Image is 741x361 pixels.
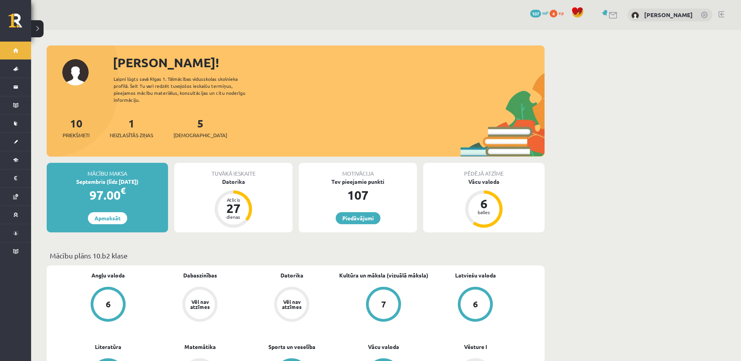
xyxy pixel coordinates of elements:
[268,343,315,351] a: Sports un veselība
[222,197,245,202] div: Atlicis
[47,163,168,178] div: Mācību maksa
[9,14,31,33] a: Rīgas 1. Tālmācības vidusskola
[299,163,417,178] div: Motivācija
[381,300,386,309] div: 7
[299,178,417,186] div: Tev pieejamie punkti
[222,215,245,219] div: dienas
[113,53,545,72] div: [PERSON_NAME]!
[644,11,693,19] a: [PERSON_NAME]
[50,250,541,261] p: Mācību plāns 10.b2 klase
[550,10,568,16] a: 4 xp
[174,178,293,229] a: Datorika Atlicis 27 dienas
[106,300,111,309] div: 6
[222,202,245,215] div: 27
[338,287,429,323] a: 7
[63,131,89,139] span: Priekšmeti
[423,178,545,229] a: Vācu valoda 6 balles
[280,271,303,279] a: Datorika
[173,131,227,139] span: [DEMOGRAPHIC_DATA]
[114,75,259,103] div: Laipni lūgts savā Rīgas 1. Tālmācības vidusskolas skolnieka profilā. Šeit Tu vari redzēt tuvojošo...
[95,343,121,351] a: Literatūra
[47,178,168,186] div: Septembris (līdz [DATE])
[174,163,293,178] div: Tuvākā ieskaite
[472,197,496,210] div: 6
[550,10,557,17] span: 4
[174,178,293,186] div: Datorika
[121,185,126,196] span: €
[559,10,564,16] span: xp
[62,287,154,323] a: 6
[47,186,168,204] div: 97.00
[299,186,417,204] div: 107
[110,131,153,139] span: Neizlasītās ziņas
[472,210,496,215] div: balles
[63,116,89,139] a: 10Priekšmeti
[339,271,428,279] a: Kultūra un māksla (vizuālā māksla)
[154,287,246,323] a: Vēl nav atzīmes
[368,343,399,351] a: Vācu valoda
[464,343,487,351] a: Vēsture I
[530,10,548,16] a: 107 mP
[189,299,211,309] div: Vēl nav atzīmes
[183,271,217,279] a: Dabaszinības
[455,271,496,279] a: Latviešu valoda
[423,178,545,186] div: Vācu valoda
[246,287,338,323] a: Vēl nav atzīmes
[473,300,478,309] div: 6
[88,212,127,224] a: Apmaksāt
[530,10,541,17] span: 107
[281,299,303,309] div: Vēl nav atzīmes
[423,163,545,178] div: Pēdējā atzīme
[631,12,639,19] img: Laura Maculēviča
[173,116,227,139] a: 5[DEMOGRAPHIC_DATA]
[336,212,380,224] a: Piedāvājumi
[110,116,153,139] a: 1Neizlasītās ziņas
[91,271,125,279] a: Angļu valoda
[429,287,521,323] a: 6
[184,343,216,351] a: Matemātika
[542,10,548,16] span: mP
